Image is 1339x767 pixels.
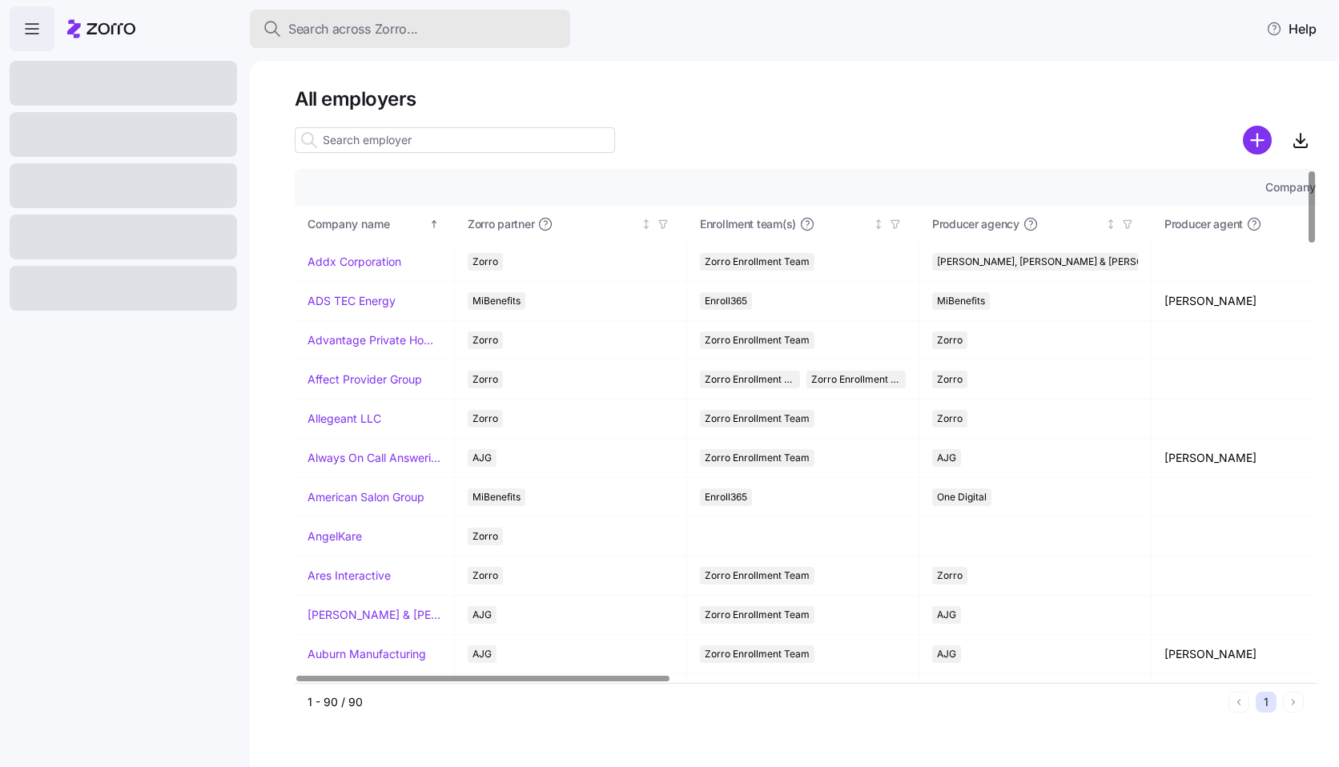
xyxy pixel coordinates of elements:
h1: All employers [295,86,1317,111]
a: Auburn Manufacturing [308,646,426,662]
span: One Digital [937,488,987,506]
button: Next page [1283,692,1304,713]
span: Zorro [472,371,498,388]
svg: add icon [1243,126,1272,155]
span: Producer agent [1164,216,1243,232]
button: Help [1253,13,1329,45]
th: Company nameSorted ascending [295,206,455,243]
span: Zorro [937,331,963,349]
th: Producer agencyNot sorted [919,206,1152,243]
span: Zorro Enrollment Team [705,371,795,388]
span: Enroll365 [705,488,747,506]
span: AJG [937,449,956,467]
th: Enrollment team(s)Not sorted [687,206,919,243]
button: Search across Zorro... [250,10,570,48]
span: Zorro Enrollment Experts [811,371,902,388]
span: Enrollment team(s) [700,216,796,232]
a: ADS TEC Energy [308,293,396,309]
span: Zorro partner [468,216,534,232]
span: Zorro Enrollment Team [705,606,810,624]
span: Producer agency [932,216,1019,232]
a: [PERSON_NAME] & [PERSON_NAME]'s [308,607,441,623]
a: Affect Provider Group [308,371,422,388]
div: Sorted ascending [428,219,440,230]
span: MiBenefits [472,292,521,310]
a: Ares Interactive [308,568,391,584]
a: AngelKare [308,528,362,544]
span: Zorro [937,371,963,388]
span: Zorro [472,253,498,271]
div: Not sorted [1105,219,1116,230]
span: Zorro [472,567,498,584]
span: AJG [472,449,492,467]
span: Help [1266,19,1317,38]
a: Allegeant LLC [308,411,381,427]
a: Addx Corporation [308,254,401,270]
span: Zorro Enrollment Team [705,410,810,428]
span: AJG [937,606,956,624]
span: Zorro [937,567,963,584]
input: Search employer [295,127,615,153]
span: AJG [472,606,492,624]
span: MiBenefits [472,488,521,506]
span: Zorro [472,410,498,428]
a: Always On Call Answering Service [308,450,441,466]
span: Zorro Enrollment Team [705,645,810,663]
th: Zorro partnerNot sorted [455,206,687,243]
span: Enroll365 [705,292,747,310]
span: Search across Zorro... [288,19,418,39]
a: Advantage Private Home Care [308,332,441,348]
span: Zorro [472,528,498,545]
div: Not sorted [641,219,652,230]
a: American Salon Group [308,489,424,505]
span: Zorro Enrollment Team [705,253,810,271]
span: Zorro Enrollment Team [705,567,810,584]
button: Previous page [1228,692,1249,713]
div: 1 - 90 / 90 [308,694,1222,710]
span: AJG [937,645,956,663]
span: Zorro Enrollment Team [705,331,810,349]
span: [PERSON_NAME], [PERSON_NAME] & [PERSON_NAME] [937,253,1186,271]
div: Not sorted [873,219,884,230]
div: Company name [308,215,426,233]
span: Zorro [472,331,498,349]
button: 1 [1256,692,1277,713]
span: Zorro [937,410,963,428]
span: MiBenefits [937,292,985,310]
span: AJG [472,645,492,663]
span: Zorro Enrollment Team [705,449,810,467]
